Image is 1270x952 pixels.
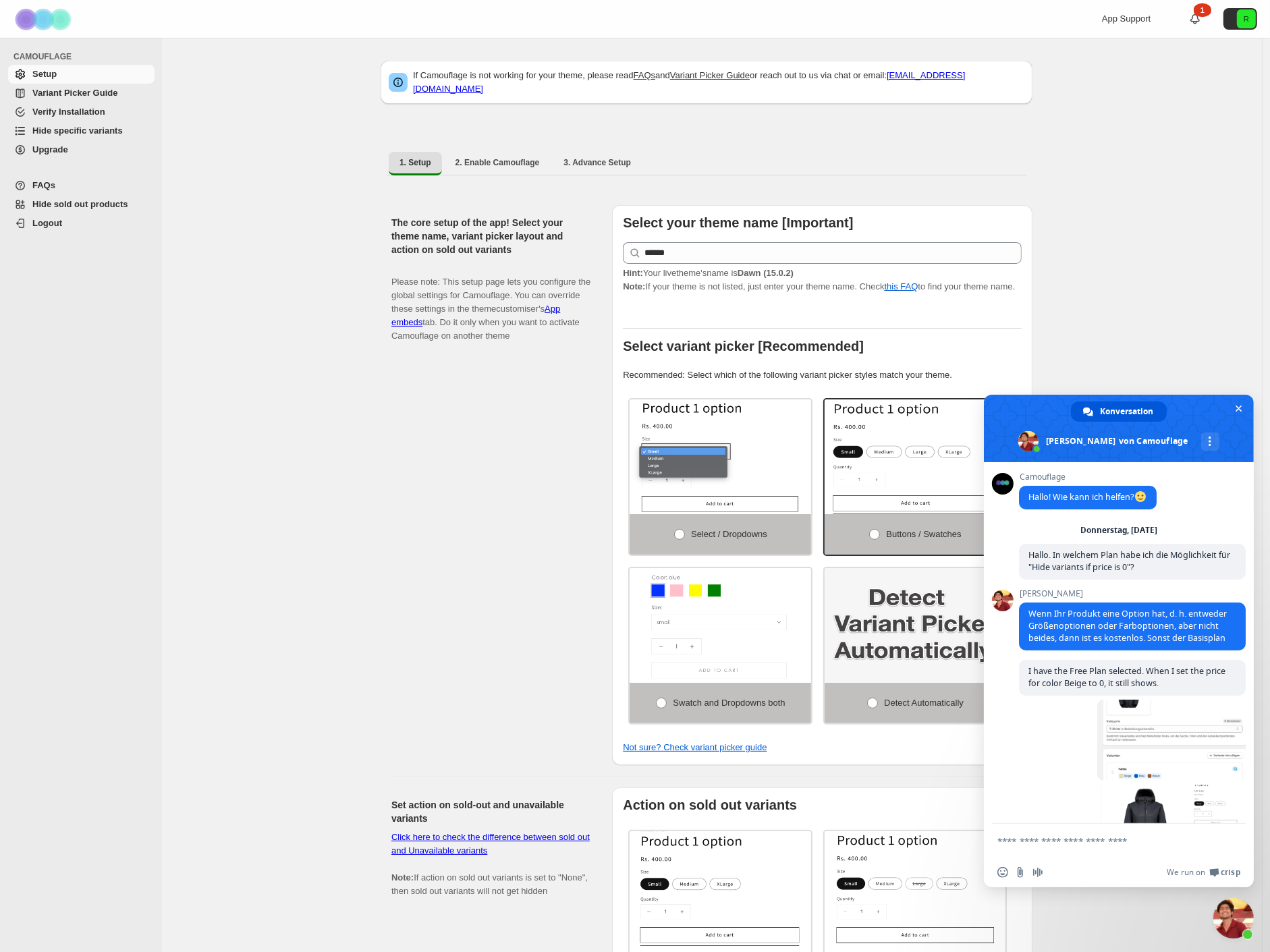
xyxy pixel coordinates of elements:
[623,268,794,278] span: Your live theme's name is
[630,831,811,946] img: Hide
[8,195,155,214] a: Hide sold out products
[1167,867,1205,878] span: We run on
[8,214,155,233] a: Logout
[1028,665,1225,689] span: I have the Free Plan selected. When I set the price for color Beige to 0, it still shows.
[623,268,643,278] strong: Hint:
[623,797,797,812] b: Action on sold out variants
[32,107,105,117] span: Verify Installation
[32,88,117,98] span: Variant Picker Guide
[1194,3,1211,17] div: 1
[32,144,68,155] span: Upgrade
[8,65,155,84] a: Setup
[1028,491,1147,503] span: Hallo! Wie kann ich helfen?
[623,281,645,291] strong: Note:
[1244,15,1249,23] text: R
[1188,12,1202,26] a: 1
[623,742,767,752] a: Not sure? Check variant picker guide
[886,529,961,539] span: Buttons / Swatches
[32,69,57,79] span: Setup
[1221,867,1240,878] span: Crisp
[623,215,853,230] b: Select your theme name [Important]
[1032,867,1043,878] span: Audionachricht aufzeichnen
[11,1,78,38] img: Camouflage
[670,70,750,80] a: Variant Picker Guide
[623,339,864,354] b: Select variant picker [Recommended]
[1223,8,1257,30] button: Avatar with initials R
[1019,589,1246,598] span: [PERSON_NAME]
[1167,867,1240,878] a: We run onCrisp
[32,218,62,228] span: Logout
[8,140,155,159] a: Upgrade
[8,121,155,140] a: Hide specific variants
[1028,608,1227,644] span: Wenn Ihr Produkt eine Option hat, d. h. entweder Größenoptionen oder Farboptionen, aber nicht bei...
[1201,432,1219,451] div: Mehr Kanäle
[1080,526,1157,534] div: Donnerstag, [DATE]
[32,125,123,136] span: Hide specific variants
[391,872,414,883] b: Note:
[825,568,1006,683] img: Detect Automatically
[738,268,794,278] strong: Dawn (15.0.2)
[623,368,1022,382] p: Recommended: Select which of the following variant picker styles match your theme.
[1100,401,1153,422] span: Konversation
[455,157,540,168] span: 2. Enable Camouflage
[630,399,811,514] img: Select / Dropdowns
[13,51,155,62] span: CAMOUFLAGE
[391,262,590,343] p: Please note: This setup page lets you configure the global settings for Camouflage. You can overr...
[8,84,155,103] a: Variant Picker Guide
[884,698,964,708] span: Detect Automatically
[630,568,811,683] img: Swatch and Dropdowns both
[1237,9,1256,28] span: Avatar with initials R
[1232,401,1246,416] span: Chat schließen
[997,867,1008,878] span: Einen Emoji einfügen
[1102,13,1151,24] span: App Support
[8,176,155,195] a: FAQs
[32,180,55,190] span: FAQs
[1019,472,1157,482] span: Camouflage
[391,832,590,896] span: If action on sold out variants is set to "None", then sold out variants will not get hidden
[1015,867,1026,878] span: Datei senden
[673,698,785,708] span: Swatch and Dropdowns both
[32,199,128,209] span: Hide sold out products
[391,216,590,256] h2: The core setup of the app! Select your theme name, variant picker layout and action on sold out v...
[8,103,155,121] a: Verify Installation
[997,835,1211,847] textarea: Verfassen Sie Ihre Nachricht…
[691,529,767,539] span: Select / Dropdowns
[1071,401,1167,422] div: Konversation
[825,831,1006,946] img: Strike-through
[391,832,590,856] a: Click here to check the difference between sold out and Unavailable variants
[391,798,590,825] h2: Set action on sold-out and unavailable variants
[413,69,1024,96] p: If Camouflage is not working for your theme, please read and or reach out to us via chat or email:
[399,157,431,168] span: 1. Setup
[825,399,1006,514] img: Buttons / Swatches
[623,267,1022,293] p: If your theme is not listed, just enter your theme name. Check to find your theme name.
[1028,549,1230,573] span: Hallo. In welchem Plan habe ich die Möglichkeit für "Hide variants if price is 0"?
[563,157,631,168] span: 3. Advance Setup
[885,281,918,291] a: this FAQ
[1213,898,1254,939] div: Chat schließen
[634,70,656,80] a: FAQs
